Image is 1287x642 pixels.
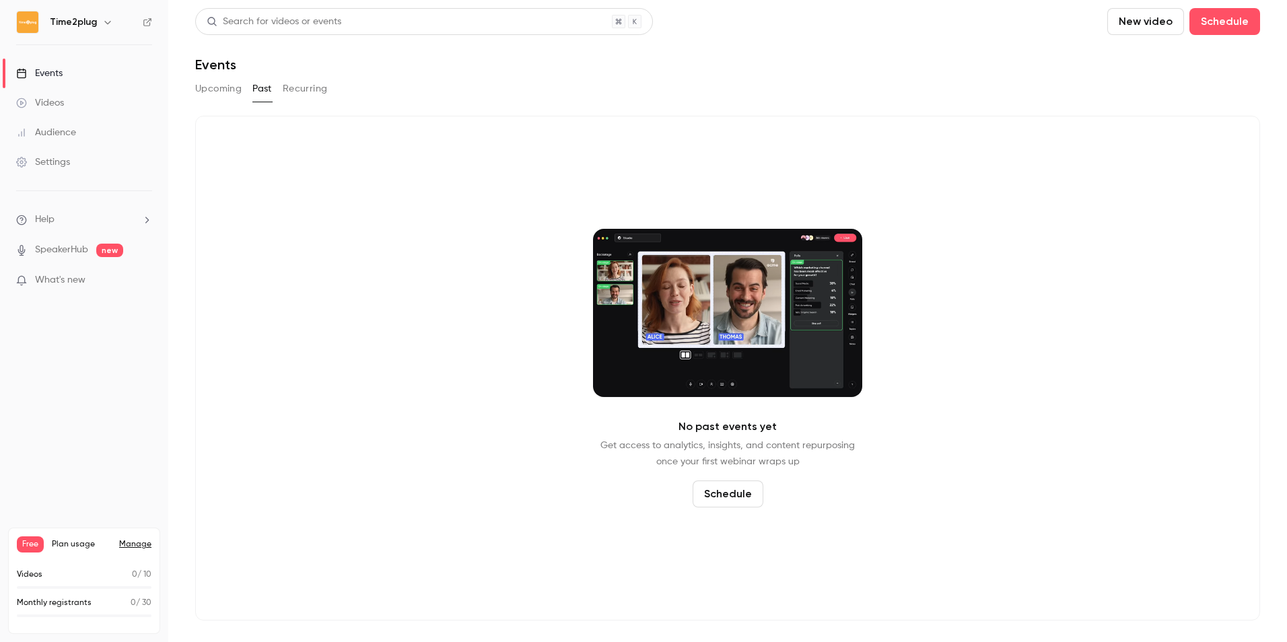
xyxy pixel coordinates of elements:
[17,11,38,33] img: Time2plug
[195,57,236,73] h1: Events
[16,126,76,139] div: Audience
[16,213,152,227] li: help-dropdown-opener
[283,78,328,100] button: Recurring
[1107,8,1184,35] button: New video
[35,243,88,257] a: SpeakerHub
[131,597,151,609] p: / 30
[16,96,64,110] div: Videos
[16,155,70,169] div: Settings
[1189,8,1260,35] button: Schedule
[207,15,341,29] div: Search for videos or events
[16,67,63,80] div: Events
[132,569,151,581] p: / 10
[17,597,92,609] p: Monthly registrants
[132,571,137,579] span: 0
[17,536,44,552] span: Free
[35,213,55,227] span: Help
[50,15,97,29] h6: Time2plug
[96,244,123,257] span: new
[600,437,855,470] p: Get access to analytics, insights, and content repurposing once your first webinar wraps up
[52,539,111,550] span: Plan usage
[35,273,85,287] span: What's new
[17,569,42,581] p: Videos
[679,419,777,435] p: No past events yet
[136,275,152,287] iframe: Noticeable Trigger
[131,599,136,607] span: 0
[252,78,272,100] button: Past
[195,78,242,100] button: Upcoming
[119,539,151,550] a: Manage
[693,480,763,507] button: Schedule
